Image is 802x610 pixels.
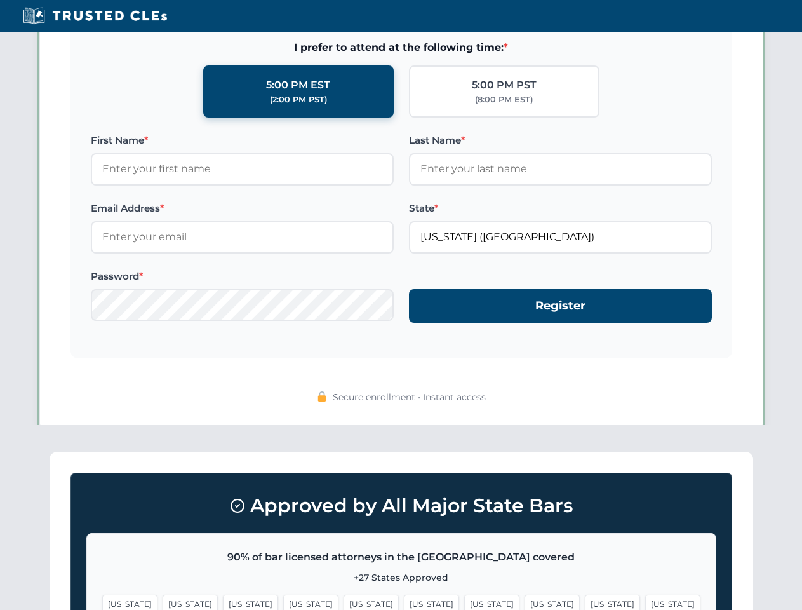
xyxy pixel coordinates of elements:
[409,201,712,216] label: State
[409,133,712,148] label: Last Name
[409,153,712,185] input: Enter your last name
[91,269,394,284] label: Password
[86,489,716,523] h3: Approved by All Major State Bars
[475,93,533,106] div: (8:00 PM EST)
[91,221,394,253] input: Enter your email
[91,201,394,216] label: Email Address
[102,549,700,566] p: 90% of bar licensed attorneys in the [GEOGRAPHIC_DATA] covered
[270,93,327,106] div: (2:00 PM PST)
[19,6,171,25] img: Trusted CLEs
[91,153,394,185] input: Enter your first name
[317,391,327,402] img: 🔒
[91,133,394,148] label: First Name
[409,289,712,323] button: Register
[102,571,700,585] p: +27 States Approved
[91,39,712,56] span: I prefer to attend at the following time:
[333,390,486,404] span: Secure enrollment • Instant access
[472,77,537,93] div: 5:00 PM PST
[409,221,712,253] input: Florida (FL)
[266,77,330,93] div: 5:00 PM EST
